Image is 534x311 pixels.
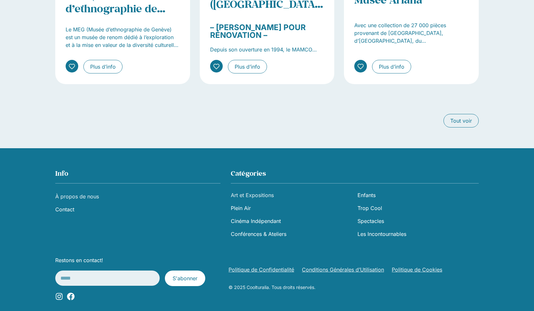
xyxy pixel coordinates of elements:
[55,169,220,178] h2: Info
[235,63,260,71] span: Plus d’info
[55,190,220,203] a: À propos de nous
[210,46,324,53] p: Depuis son ouverture en 1994, le MAMCO Genève (Musée d’art moderne et contemporain) a présenté pl...
[231,189,479,240] nav: Menu
[55,256,222,264] div: Restons en contact!
[443,114,479,128] a: Tout voir
[55,190,220,216] nav: Menu
[354,21,468,45] p: Avec une collection de 27 000 pièces provenant de [GEOGRAPHIC_DATA], d’[GEOGRAPHIC_DATA], du [GEO...
[55,271,205,286] form: New Form
[231,169,479,178] h2: Catégories
[450,117,472,125] span: Tout voir
[231,189,352,202] a: Art et Expositions
[231,215,352,228] a: Cinéma Indépendant
[165,271,205,286] button: S'abonner
[372,60,411,73] a: Plus d’info
[229,266,479,273] nav: Menu
[83,60,123,73] a: Plus d’info
[55,203,220,216] a: Contact
[379,63,404,71] span: Plus d’info
[358,228,479,240] a: Les Incontournables
[229,284,479,291] div: © 2025 Coolturalia. Tous droits réservés.
[229,266,294,273] a: Politique de Confidentialité
[66,26,180,49] p: Le MEG (Musée d’ethnographie de Genève) est un musée de renom dédié à l’exploration et à la mise ...
[302,266,384,273] a: Conditions Générales d’Utilisation
[358,215,479,228] a: Spectacles
[231,228,352,240] a: Conférences & Ateliers
[358,202,479,215] a: Trop Cool
[392,266,442,273] a: Politique de Cookies
[231,202,352,215] a: Plein Air
[210,24,324,39] h2: – [PERSON_NAME] POUR RÉNOVATION –
[173,274,198,282] span: S'abonner
[228,60,267,73] a: Plus d’info
[90,63,116,71] span: Plus d’info
[358,189,479,202] a: Enfants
